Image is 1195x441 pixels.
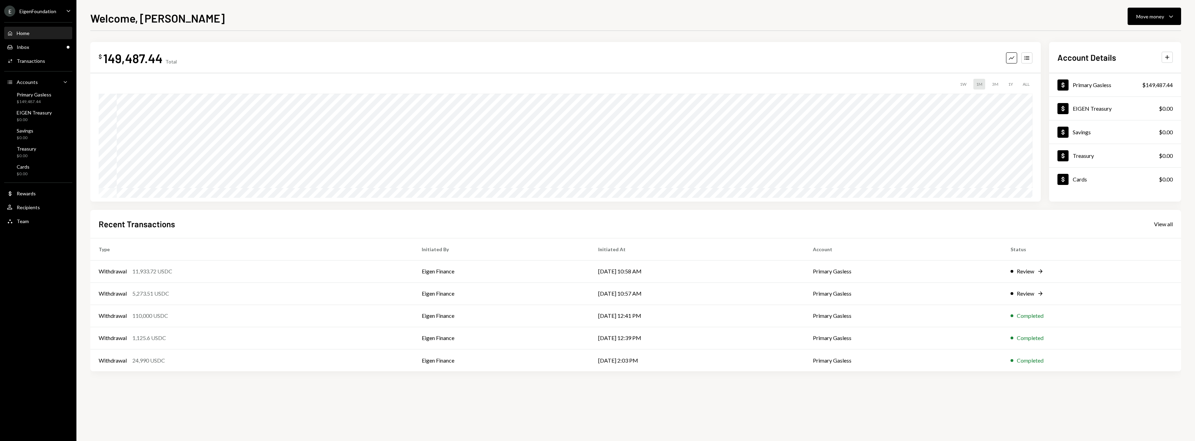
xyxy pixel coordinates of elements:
[1073,152,1094,159] div: Treasury
[17,30,30,36] div: Home
[1154,221,1173,228] div: View all
[1159,152,1173,160] div: $0.00
[590,305,805,327] td: [DATE] 12:41 PM
[805,238,1002,260] th: Account
[1128,8,1181,25] button: Move money
[590,238,805,260] th: Initiated At
[17,146,36,152] div: Treasury
[805,349,1002,371] td: Primary Gasless
[413,260,590,282] td: Eigen Finance
[17,99,51,105] div: $149,487.44
[1017,356,1044,365] div: Completed
[1049,168,1181,191] a: Cards$0.00
[1017,267,1034,275] div: Review
[4,215,72,227] a: Team
[99,289,127,298] div: Withdrawal
[413,282,590,305] td: Eigen Finance
[132,289,169,298] div: 5,273.51 USDC
[1154,220,1173,228] a: View all
[4,144,72,160] a: Treasury$0.00
[1073,105,1112,112] div: EIGEN Treasury
[1136,13,1164,20] div: Move money
[1073,129,1091,135] div: Savings
[1017,312,1044,320] div: Completed
[4,108,72,124] a: EIGEN Treasury$0.00
[4,126,72,142] a: Savings$0.00
[1159,128,1173,136] div: $0.00
[805,282,1002,305] td: Primary Gasless
[19,8,56,14] div: EigenFoundation
[957,79,969,90] div: 1W
[165,59,177,65] div: Total
[17,171,30,177] div: $0.00
[805,327,1002,349] td: Primary Gasless
[132,267,172,275] div: 11,933.72 USDC
[17,128,33,134] div: Savings
[99,356,127,365] div: Withdrawal
[805,260,1002,282] td: Primary Gasless
[1049,120,1181,144] a: Savings$0.00
[4,6,15,17] div: E
[17,204,40,210] div: Recipients
[17,218,29,224] div: Team
[1049,73,1181,96] a: Primary Gasless$149,487.44
[1073,82,1111,88] div: Primary Gasless
[1159,104,1173,113] div: $0.00
[17,153,36,159] div: $0.00
[413,327,590,349] td: Eigen Finance
[1159,175,1173,184] div: $0.00
[413,349,590,371] td: Eigen Finance
[413,305,590,327] td: Eigen Finance
[132,356,165,365] div: 24,990 USDC
[805,305,1002,327] td: Primary Gasless
[99,267,127,275] div: Withdrawal
[1017,334,1044,342] div: Completed
[413,238,590,260] th: Initiated By
[99,218,175,230] h2: Recent Transactions
[4,162,72,178] a: Cards$0.00
[4,54,72,67] a: Transactions
[4,90,72,106] a: Primary Gasless$149,487.44
[1002,238,1181,260] th: Status
[1005,79,1016,90] div: 1Y
[4,187,72,200] a: Rewards
[4,41,72,53] a: Inbox
[99,53,102,60] div: $
[90,238,413,260] th: Type
[1057,52,1116,63] h2: Account Details
[590,349,805,371] td: [DATE] 2:03 PM
[17,190,36,196] div: Rewards
[1049,144,1181,167] a: Treasury$0.00
[1049,97,1181,120] a: EIGEN Treasury$0.00
[590,260,805,282] td: [DATE] 10:58 AM
[17,92,51,97] div: Primary Gasless
[1073,176,1087,183] div: Cards
[1142,81,1173,89] div: $149,487.44
[132,312,168,320] div: 110,000 USDC
[99,334,127,342] div: Withdrawal
[132,334,166,342] div: 1,125.6 USDC
[99,312,127,320] div: Withdrawal
[590,327,805,349] td: [DATE] 12:39 PM
[989,79,1001,90] div: 3M
[17,117,52,123] div: $0.00
[17,58,45,64] div: Transactions
[17,44,29,50] div: Inbox
[103,50,163,66] div: 149,487.44
[973,79,985,90] div: 1M
[4,76,72,88] a: Accounts
[17,79,38,85] div: Accounts
[4,27,72,39] a: Home
[17,110,52,116] div: EIGEN Treasury
[1017,289,1034,298] div: Review
[17,164,30,170] div: Cards
[90,11,225,25] h1: Welcome, [PERSON_NAME]
[4,201,72,213] a: Recipients
[17,135,33,141] div: $0.00
[590,282,805,305] td: [DATE] 10:57 AM
[1020,79,1032,90] div: ALL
